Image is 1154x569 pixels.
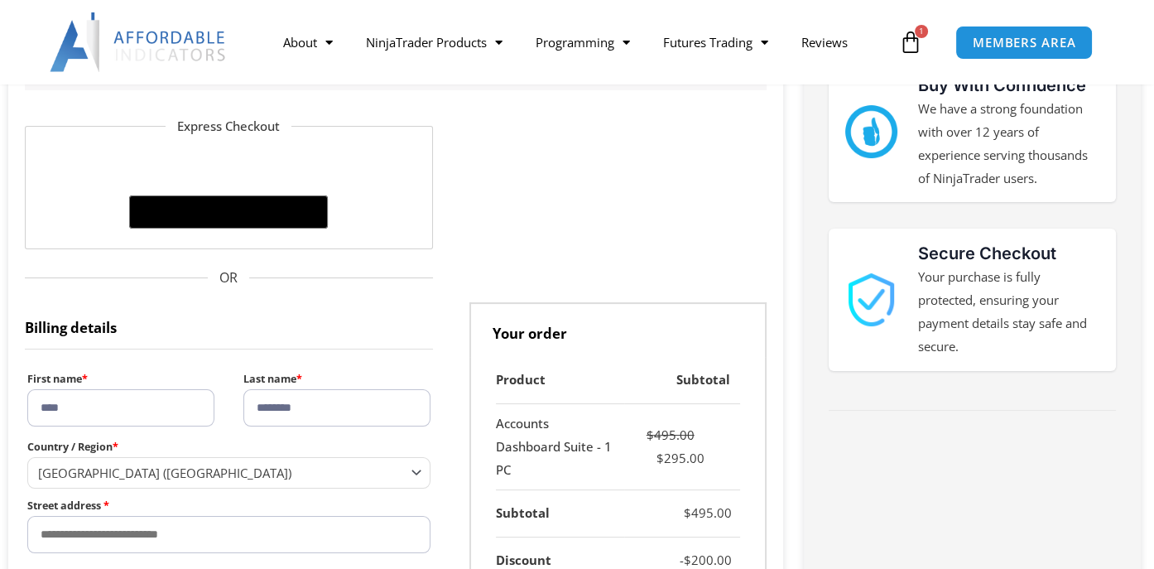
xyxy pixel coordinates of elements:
span: United States (US) [38,465,405,481]
a: Futures Trading [647,23,785,61]
h3: Billing details [25,302,433,350]
span: $ [656,450,664,466]
img: mark thumbs good 43913 | Affordable Indicators – NinjaTrader [845,105,898,158]
iframe: Secure express checkout frame [126,147,331,190]
a: Reviews [785,23,864,61]
span: 1 [915,25,928,38]
label: Country / Region [27,436,430,457]
a: NinjaTrader Products [349,23,519,61]
td: Accounts Dashboard Suite - 1 PC [496,404,623,491]
span: $ [684,504,691,521]
a: MEMBERS AREA [955,26,1094,60]
a: Programming [519,23,647,61]
label: Street address [27,495,430,516]
th: Subtotal [624,357,740,404]
img: LogoAI | Affordable Indicators – NinjaTrader [50,12,228,72]
th: Product [496,357,623,404]
a: About [267,23,349,61]
button: Buy with GPay [129,195,328,229]
h3: Your order [469,302,766,357]
img: 1000913 | Affordable Indicators – NinjaTrader [845,273,898,326]
span: $ [647,427,654,443]
bdi: 495.00 [684,504,732,521]
h3: Secure Checkout [917,241,1099,266]
span: $ [684,552,691,568]
p: We have a strong foundation with over 12 years of experience serving thousands of NinjaTrader users. [917,98,1099,190]
span: OR [25,266,433,291]
label: First name [27,369,214,389]
nav: Menu [267,23,894,61]
legend: Express Checkout [166,115,291,138]
iframe: Customer reviews powered by Trustpilot [829,440,1117,564]
span: - [680,552,684,568]
a: 1 [874,18,947,66]
bdi: 295.00 [656,450,704,466]
span: MEMBERS AREA [973,36,1076,49]
label: Last name [243,369,430,389]
strong: Subtotal [496,504,550,521]
span: Country / Region [27,457,430,488]
p: Your purchase is fully protected, ensuring your payment details stay safe and secure. [917,266,1099,358]
bdi: 495.00 [647,427,695,443]
h3: Buy With Confidence [917,73,1099,98]
bdi: 200.00 [684,552,732,568]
